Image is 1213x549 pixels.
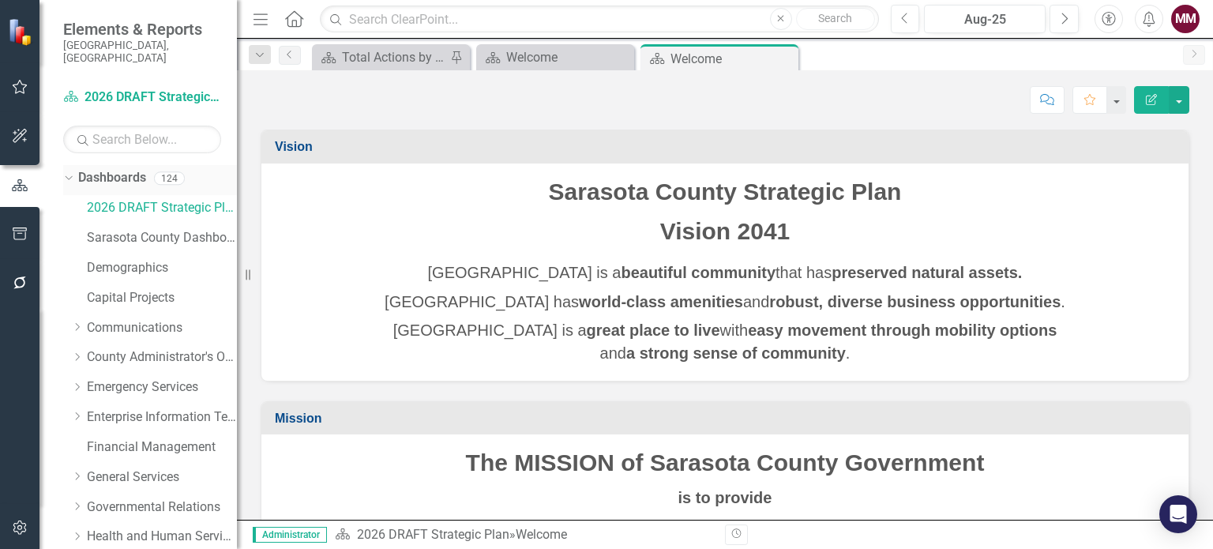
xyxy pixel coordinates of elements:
[63,126,221,153] input: Search Below...
[769,293,1061,310] strong: robust, diverse business opportunities
[87,468,237,487] a: General Services
[516,527,567,542] div: Welcome
[87,408,237,427] a: Enterprise Information Technology
[1159,495,1197,533] div: Open Intercom Messenger
[78,169,146,187] a: Dashboards
[818,12,852,24] span: Search
[87,378,237,397] a: Emergency Services
[8,18,36,46] img: ClearPoint Strategy
[924,5,1046,33] button: Aug-25
[87,498,237,517] a: Governmental Relations
[87,528,237,546] a: Health and Human Services
[87,319,237,337] a: Communications
[87,199,237,217] a: 2026 DRAFT Strategic Plan
[275,412,1181,426] h3: Mission
[480,47,630,67] a: Welcome
[466,449,985,476] span: The MISSION of Sarasota County Government
[253,527,327,543] span: Administrator
[678,489,772,506] strong: is to provide
[796,8,875,30] button: Search
[63,39,221,65] small: [GEOGRAPHIC_DATA], [GEOGRAPHIC_DATA]
[929,10,1040,29] div: Aug-25
[87,259,237,277] a: Demographics
[87,289,237,307] a: Capital Projects
[87,348,237,367] a: County Administrator's Office
[506,47,630,67] div: Welcome
[87,229,237,247] a: Sarasota County Dashboard
[385,293,1065,310] span: [GEOGRAPHIC_DATA] has and .
[587,322,720,339] strong: great place to live
[670,49,794,69] div: Welcome
[320,6,878,33] input: Search ClearPoint...
[335,526,713,544] div: »
[660,218,791,244] span: Vision 2041
[316,47,446,67] a: Total Actions by Type
[63,20,221,39] span: Elements & Reports
[275,140,1181,154] h3: Vision
[832,264,1022,281] strong: preserved natural assets.
[549,179,902,205] span: Sarasota County Strategic Plan
[1171,5,1200,33] button: MM
[748,322,1057,339] strong: easy movement through mobility options
[87,438,237,457] a: Financial Management
[579,293,743,310] strong: world-class amenities
[428,264,1023,281] span: [GEOGRAPHIC_DATA] is a that has
[342,47,446,67] div: Total Actions by Type
[357,527,509,542] a: 2026 DRAFT Strategic Plan
[63,88,221,107] a: 2026 DRAFT Strategic Plan
[393,322,1057,362] span: [GEOGRAPHIC_DATA] is a with and .
[154,171,185,185] div: 124
[626,344,846,362] strong: a strong sense of community
[621,264,775,281] strong: beautiful community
